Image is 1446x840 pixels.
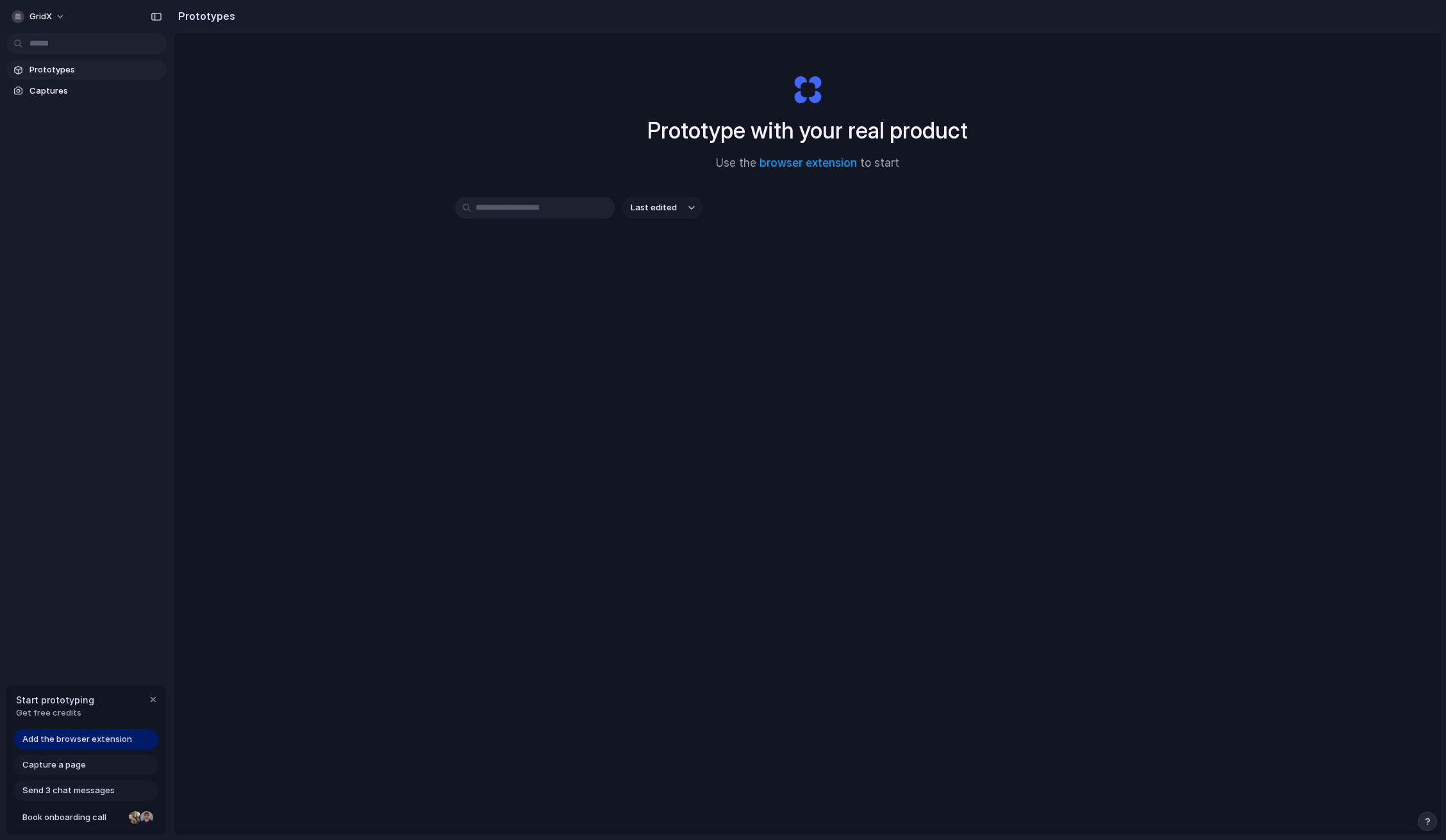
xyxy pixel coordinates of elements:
[128,810,143,825] div: Nicole Kubica
[22,733,132,746] span: Add the browser extension
[631,201,677,214] span: Last edited
[16,707,94,719] span: Get free credits
[6,81,167,101] a: Captures
[6,60,167,80] a: Prototypes
[22,759,86,771] span: Capture a page
[13,807,158,828] a: Book onboarding call
[29,85,162,97] span: Captures
[29,10,52,23] span: GridX
[716,155,899,172] span: Use the to start
[647,113,968,147] h1: Prototype with your real product
[29,63,162,76] span: Prototypes
[760,156,857,169] a: browser extension
[22,811,124,824] span: Book onboarding call
[173,8,235,24] h2: Prototypes
[139,810,154,825] div: Christian Iacullo
[16,693,94,707] span: Start prototyping
[6,6,72,27] button: GridX
[22,784,115,797] span: Send 3 chat messages
[623,197,702,219] button: Last edited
